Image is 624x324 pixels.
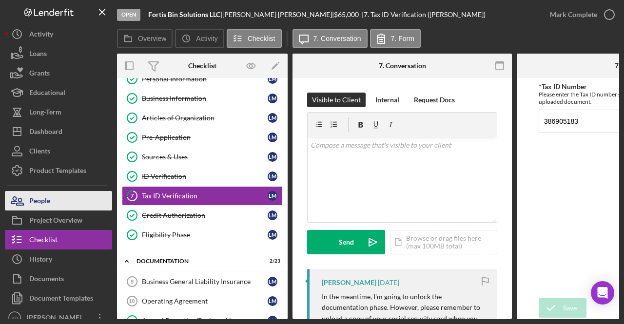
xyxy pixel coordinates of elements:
[248,35,275,42] label: Checklist
[268,210,277,220] div: L M
[563,298,577,318] div: Save
[5,63,112,83] button: Grants
[131,192,134,199] tspan: 7
[5,161,112,180] button: Product Templates
[307,230,385,254] button: Send
[142,153,268,161] div: Sources & Uses
[131,279,134,285] tspan: 9
[414,93,455,107] div: Request Docs
[142,211,268,219] div: Credit Authorization
[268,277,277,286] div: L M
[29,63,50,85] div: Grants
[334,10,359,19] span: $65,000
[122,225,283,245] a: Eligibility PhaseLM
[222,11,334,19] div: [PERSON_NAME] [PERSON_NAME] |
[409,93,460,107] button: Request Docs
[29,249,52,271] div: History
[142,172,268,180] div: ID Verification
[142,114,268,122] div: Articles of Organization
[375,93,399,107] div: Internal
[142,75,268,83] div: Personal Information
[539,298,586,318] button: Save
[540,5,619,24] button: Mark Complete
[29,102,61,124] div: Long-Term
[5,141,112,161] button: Clients
[379,62,426,70] div: 7. Conversation
[268,94,277,103] div: L M
[29,161,86,183] div: Product Templates
[268,172,277,181] div: L M
[122,128,283,147] a: Pre-ApplicationLM
[5,288,112,308] button: Document Templates
[268,133,277,142] div: L M
[370,29,421,48] button: 7. Form
[142,278,268,286] div: Business General Liability Insurance
[122,89,283,108] a: Business InformationLM
[122,147,283,167] a: Sources & UsesLM
[5,249,112,269] button: History
[142,231,268,239] div: Eligibility Phase
[550,5,597,24] div: Mark Complete
[322,279,376,286] div: [PERSON_NAME]
[391,35,414,42] label: 7. Form
[142,297,268,305] div: Operating Agreement
[117,9,140,21] div: Open
[142,133,268,141] div: Pre-Application
[5,210,112,230] button: Project Overview
[307,93,366,107] button: Visible to Client
[5,24,112,44] button: Activity
[370,93,404,107] button: Internal
[122,167,283,186] a: ID VerificationLM
[5,102,112,122] button: Long-Term
[268,191,277,201] div: L M
[148,10,220,19] b: Fortis Bin Solutions LLC
[142,192,268,200] div: Tax ID Verification
[29,269,64,291] div: Documents
[129,298,135,304] tspan: 10
[122,206,283,225] a: Credit AuthorizationLM
[138,35,166,42] label: Overview
[136,258,256,264] div: Documentation
[122,186,283,206] a: 7Tax ID VerificationLM
[29,44,47,66] div: Loans
[188,62,216,70] div: Checklist
[11,315,18,321] text: KD
[268,230,277,240] div: L M
[5,230,112,249] button: Checklist
[148,11,222,19] div: |
[5,44,112,63] button: Loans
[122,291,283,311] a: 10Operating AgreementLM
[539,82,587,91] label: *Tax ID Number
[227,29,282,48] button: Checklist
[29,24,53,46] div: Activity
[196,35,217,42] label: Activity
[268,296,277,306] div: L M
[122,108,283,128] a: Articles of OrganizationLM
[339,230,354,254] div: Send
[292,29,368,48] button: 7. Conversation
[268,152,277,162] div: L M
[29,122,62,144] div: Dashboard
[263,258,280,264] div: 2 / 23
[29,288,93,310] div: Document Templates
[591,281,614,305] div: Open Intercom Messenger
[122,69,283,89] a: Personal InformationLM
[29,191,50,213] div: People
[5,269,112,288] button: Documents
[142,95,268,102] div: Business Information
[5,83,112,102] button: Educational
[5,122,112,141] button: Dashboard
[175,29,224,48] button: Activity
[5,191,112,210] a: People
